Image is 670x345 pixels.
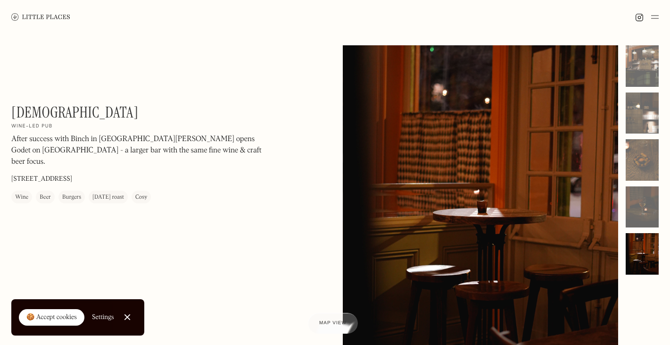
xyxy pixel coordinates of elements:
div: Settings [92,314,114,320]
p: [STREET_ADDRESS] [11,175,72,185]
a: Settings [92,307,114,328]
a: Map view [308,313,358,334]
a: 🍪 Accept cookies [19,309,84,326]
span: Map view [319,320,347,326]
div: Beer [40,193,51,202]
div: Burgers [62,193,81,202]
div: [DATE] roast [92,193,124,202]
h2: Wine-led pub [11,124,53,130]
div: Cosy [135,193,147,202]
a: Close Cookie Popup [118,308,137,327]
h1: [DEMOGRAPHIC_DATA] [11,103,139,121]
div: 🍪 Accept cookies [26,313,77,322]
p: After success with Binch in [GEOGRAPHIC_DATA][PERSON_NAME] opens Godet on [GEOGRAPHIC_DATA] - a l... [11,134,266,168]
div: Wine [15,193,28,202]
